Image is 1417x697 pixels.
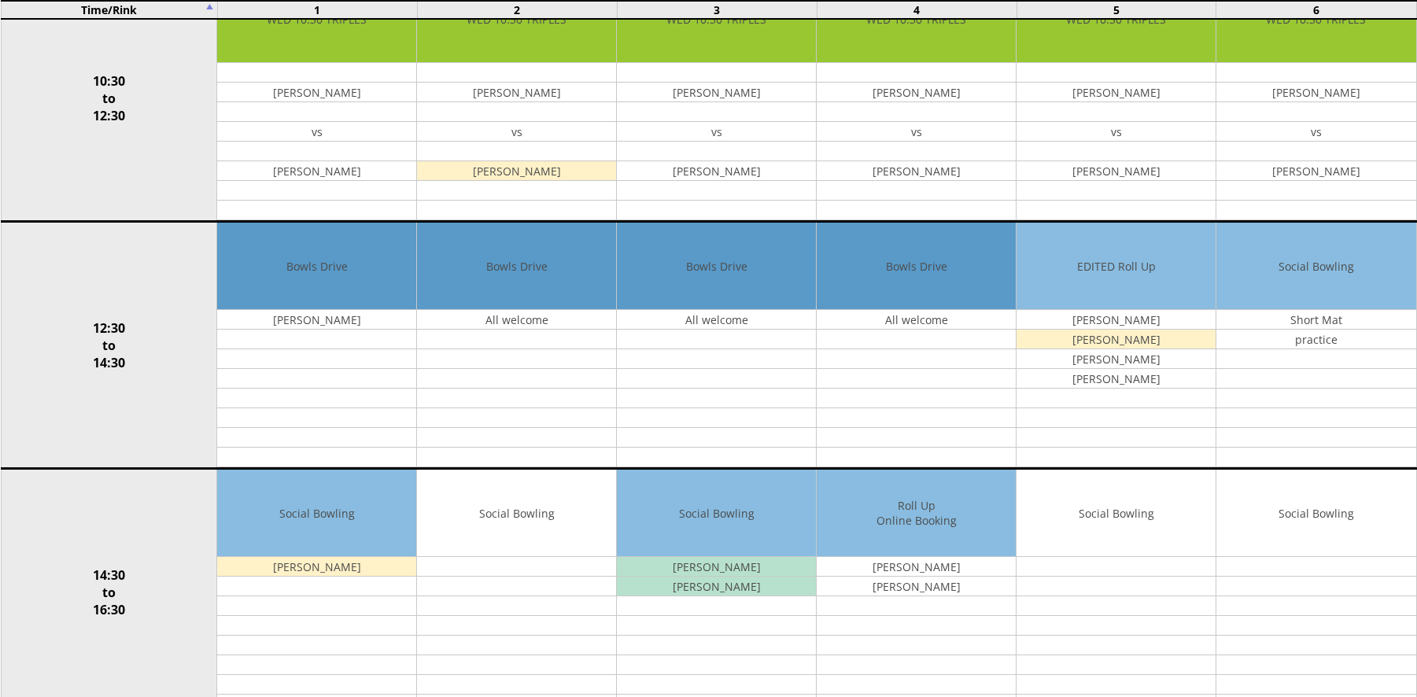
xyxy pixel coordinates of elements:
td: vs [1017,122,1216,142]
td: [PERSON_NAME] [1017,83,1216,102]
td: Roll Up Online Booking [817,470,1016,557]
td: [PERSON_NAME] [1017,349,1216,369]
td: [PERSON_NAME] [217,83,416,102]
td: 1 [217,1,417,19]
td: [PERSON_NAME] [1017,310,1216,330]
td: [PERSON_NAME] [817,83,1016,102]
td: [PERSON_NAME] [1216,161,1415,181]
td: [PERSON_NAME] [417,161,616,181]
td: [PERSON_NAME] [417,83,616,102]
td: Bowls Drive [617,223,816,310]
td: Short Mat [1216,310,1415,330]
td: vs [1216,122,1415,142]
td: 6 [1216,1,1416,19]
td: All welcome [417,310,616,330]
td: All welcome [817,310,1016,330]
td: [PERSON_NAME] [817,577,1016,596]
td: [PERSON_NAME] [1017,161,1216,181]
td: [PERSON_NAME] [617,557,816,577]
td: [PERSON_NAME] [1017,369,1216,389]
td: [PERSON_NAME] [1216,83,1415,102]
td: Social Bowling [217,470,416,557]
td: Social Bowling [1216,470,1415,557]
td: [PERSON_NAME] [817,557,1016,577]
td: vs [217,122,416,142]
td: vs [617,122,816,142]
td: 3 [617,1,817,19]
td: [PERSON_NAME] [217,310,416,330]
td: [PERSON_NAME] [217,161,416,181]
td: [PERSON_NAME] [617,83,816,102]
td: [PERSON_NAME] [1017,330,1216,349]
td: Bowls Drive [417,223,616,310]
td: Social Bowling [417,470,616,557]
td: Social Bowling [617,470,816,557]
td: 2 [417,1,617,19]
td: All welcome [617,310,816,330]
td: 12:30 to 14:30 [1,222,217,469]
td: Bowls Drive [217,223,416,310]
td: Bowls Drive [817,223,1016,310]
td: [PERSON_NAME] [617,161,816,181]
td: 4 [817,1,1017,19]
td: [PERSON_NAME] [617,577,816,596]
td: EDITED Roll Up [1017,223,1216,310]
td: vs [417,122,616,142]
td: practice [1216,330,1415,349]
td: 5 [1017,1,1216,19]
td: vs [817,122,1016,142]
td: Social Bowling [1017,470,1216,557]
td: Social Bowling [1216,223,1415,310]
td: Time/Rink [1,1,217,19]
td: [PERSON_NAME] [817,161,1016,181]
td: [PERSON_NAME] [217,557,416,577]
